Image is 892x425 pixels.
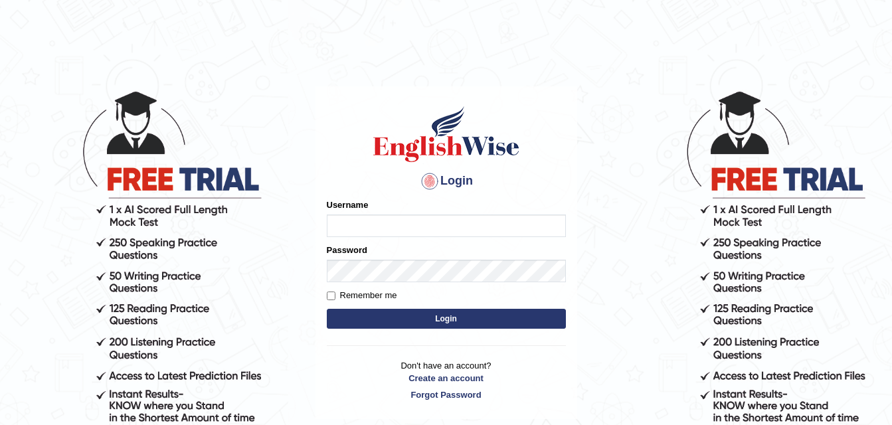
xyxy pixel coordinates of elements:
label: Remember me [327,289,397,302]
p: Don't have an account? [327,359,566,400]
a: Forgot Password [327,388,566,401]
img: Logo of English Wise sign in for intelligent practice with AI [371,104,522,164]
label: Username [327,199,369,211]
h4: Login [327,171,566,192]
a: Create an account [327,372,566,384]
label: Password [327,244,367,256]
input: Remember me [327,292,335,300]
button: Login [327,309,566,329]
